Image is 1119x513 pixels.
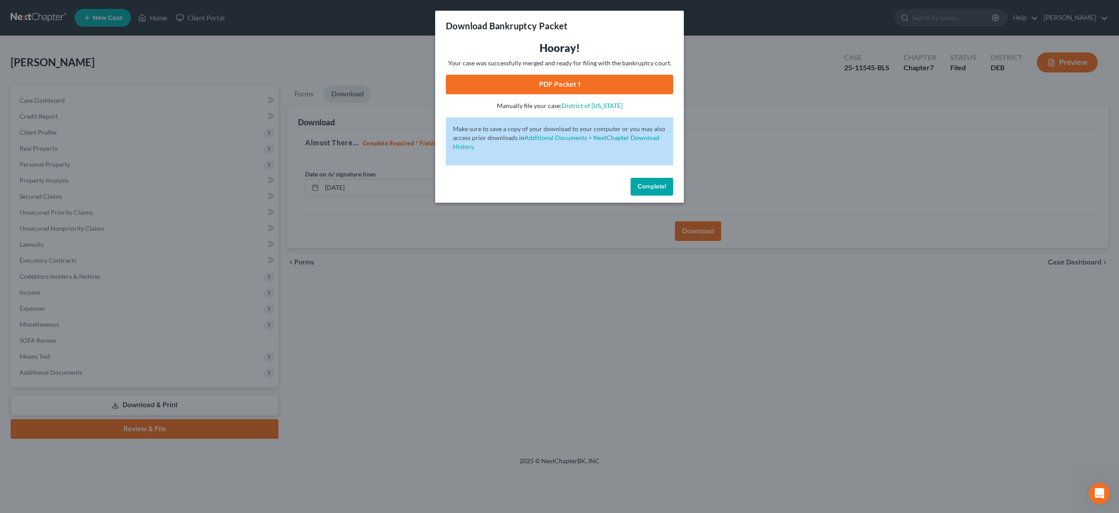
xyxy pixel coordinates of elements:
p: Active in the last 15m [43,11,107,20]
textarea: Message… [8,273,170,288]
span: Complete! [638,183,666,190]
button: Emoji picker [14,291,21,298]
div: Katie says… [7,70,171,183]
div: [PERSON_NAME] • Just now [14,165,88,170]
a: Additional Documents > NextChapter Download History. [453,134,659,150]
a: District of [US_STATE] [562,102,623,109]
button: Send a message… [152,288,167,302]
iframe: Intercom live chat [1089,483,1110,504]
h3: Hooray! [446,41,673,55]
p: Manually file your case: [446,101,673,110]
b: 🚨ATTN: [GEOGRAPHIC_DATA] of [US_STATE] [14,76,127,92]
button: Complete! [631,178,673,196]
div: The court has added a new Credit Counseling Field that we need to update upon filing. Please remo... [14,97,139,158]
p: Your case was successfully merged and ready for filing with the bankruptcy court. [446,59,673,68]
div: Close [156,4,172,20]
button: Gif picker [28,291,35,298]
p: Make sure to save a copy of your download to your computer or you may also access prior downloads in [453,124,666,151]
button: Upload attachment [42,291,49,298]
button: Home [139,4,156,20]
a: PDF Packet 1 [446,75,673,94]
div: 🚨ATTN: [GEOGRAPHIC_DATA] of [US_STATE]The court has added a new Credit Counseling Field that we n... [7,70,146,163]
button: Start recording [56,291,63,298]
h3: Download Bankruptcy Packet [446,20,567,32]
h1: [PERSON_NAME] [43,4,101,11]
button: go back [6,4,23,20]
img: Profile image for Katie [25,5,40,19]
